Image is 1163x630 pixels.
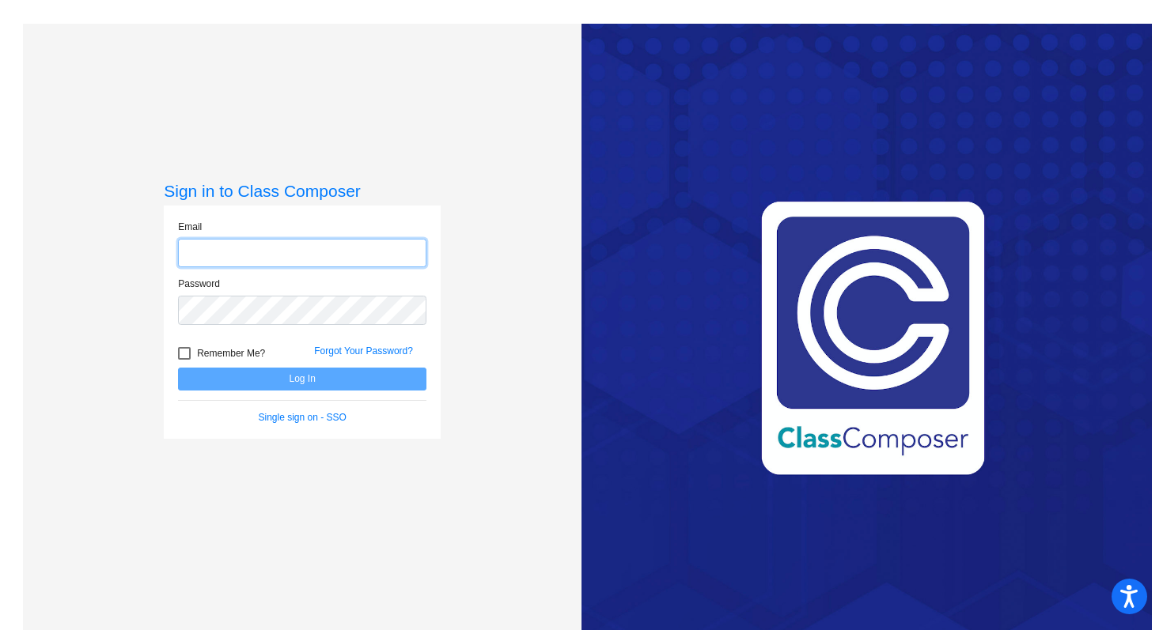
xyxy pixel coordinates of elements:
a: Single sign on - SSO [259,412,347,423]
span: Remember Me? [197,344,265,363]
a: Forgot Your Password? [314,345,413,356]
h3: Sign in to Class Composer [164,181,441,201]
button: Log In [178,368,426,390]
label: Password [178,277,220,291]
label: Email [178,220,202,234]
